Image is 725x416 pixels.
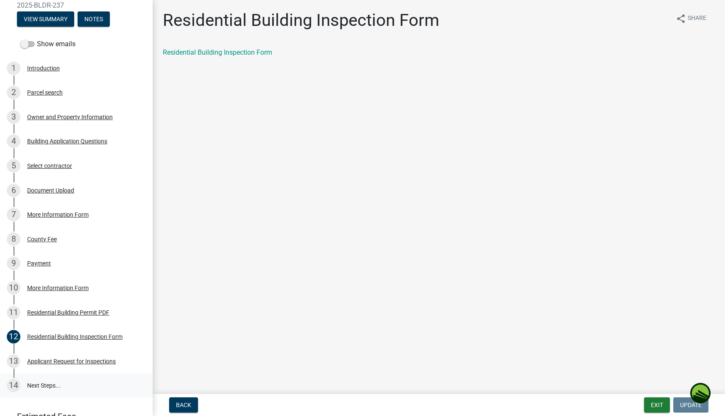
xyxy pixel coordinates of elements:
div: Building Application Questions [27,138,107,144]
div: 1 [7,61,20,75]
div: 7 [7,208,20,221]
div: Payment [27,260,51,266]
div: 8 [7,232,20,246]
div: 14 [7,379,20,392]
div: Residential Building Inspection Form [27,334,123,340]
h1: Residential Building Inspection Form [163,10,439,31]
div: Residential Building Permit PDF [27,310,109,315]
div: Parcel search [27,89,63,95]
div: 12 [7,330,20,343]
i: share [676,14,686,24]
button: Back [169,397,198,413]
div: More Information Form [27,285,89,291]
label: Show emails [20,39,75,49]
div: 2 [7,86,20,99]
div: Applicant Request for Inspections [27,358,116,364]
wm-modal-confirm: Notes [78,16,110,23]
button: Notes [78,11,110,27]
div: 13 [7,355,20,368]
div: 6 [7,184,20,197]
span: Share [688,14,706,24]
div: 11 [7,306,20,319]
button: shareShare [669,10,713,27]
button: Exit [644,397,670,413]
div: 3 [7,110,20,124]
a: Residential Building Inspection Form [163,48,272,56]
div: Owner and Property Information [27,114,113,120]
span: Update [680,402,702,408]
button: View Summary [17,11,74,27]
div: County Fee [27,236,57,242]
div: 10 [7,281,20,295]
div: More Information Form [27,212,89,218]
span: 2025-BLDR-237 [17,1,136,9]
wm-modal-confirm: Summary [17,16,74,23]
div: Introduction [27,65,60,71]
div: 5 [7,159,20,173]
div: 9 [7,257,20,270]
div: 4 [7,134,20,148]
div: Document Upload [27,187,74,193]
button: Update [673,397,708,413]
div: Select contractor [27,163,72,169]
span: Back [176,402,191,408]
